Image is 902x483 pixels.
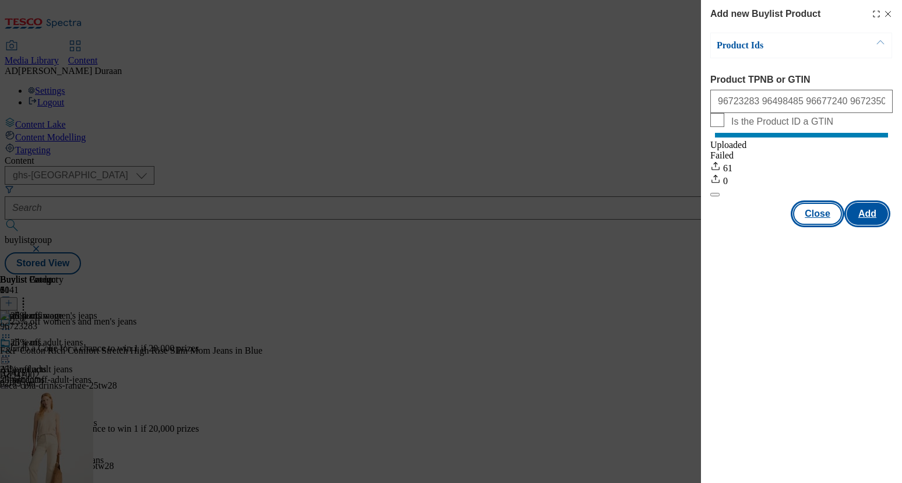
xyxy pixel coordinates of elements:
div: 61 [710,161,893,174]
div: Uploaded [710,140,893,150]
span: Is the Product ID a GTIN [731,117,833,127]
input: Enter 1 or 20 space separated Product TPNB or GTIN [710,90,893,113]
button: Add [847,203,888,225]
div: 0 [710,174,893,186]
div: Failed [710,150,893,161]
button: Close [793,203,842,225]
label: Product TPNB or GTIN [710,75,893,85]
p: Product Ids [717,40,839,51]
h4: Add new Buylist Product [710,7,820,21]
